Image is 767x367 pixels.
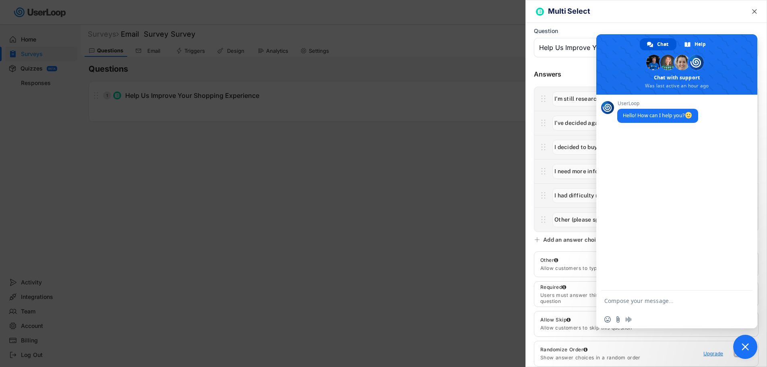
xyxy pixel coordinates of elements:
[534,70,561,79] div: Answers
[677,38,714,50] div: Help
[695,38,706,50] span: Help
[540,265,705,272] div: Allow customers to type in another answer
[540,355,703,361] div: Show answer choices in a random order
[548,7,734,16] h6: Multi Select
[552,140,739,155] input: I decided to buy a different brand
[540,284,566,290] div: Required
[640,38,676,50] div: Chat
[617,101,698,106] span: UserLoop
[703,350,728,358] a: Upgrade
[703,351,728,356] div: Upgrade
[552,212,739,227] input: Other (please specify below)
[543,236,603,243] div: Add an answer choice
[615,316,621,323] span: Send a file
[623,112,693,119] span: Hello! How can I help you?
[604,316,611,323] span: Insert an emoji
[552,91,739,106] input: I’m still researching and considering options
[752,7,757,16] text: 
[540,257,705,263] div: Other
[540,317,571,323] div: Allow Skip
[604,297,732,305] textarea: Compose your message...
[534,38,759,57] input: Type your question here...
[750,8,759,16] button: 
[534,27,558,35] div: Question
[552,188,739,203] input: I had difficulty navigating your website
[657,38,668,50] span: Chat
[552,116,739,131] input: I’ve decided against a Bathroom Television
[625,316,632,323] span: Audio message
[540,346,587,353] div: Randomize Order
[733,335,757,359] div: Close chat
[538,9,542,14] img: ListMajor.svg
[540,292,705,305] div: Users must answer this question before they can move to the next question
[552,164,739,179] input: I need more information to make a decision
[540,325,705,331] div: Allow customers to skip this question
